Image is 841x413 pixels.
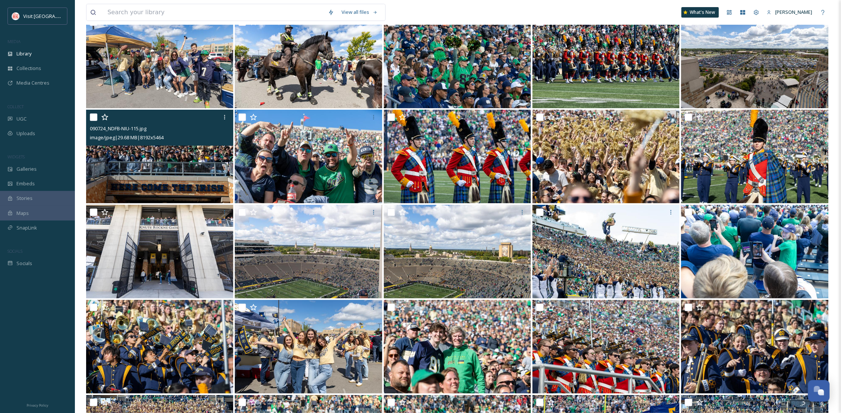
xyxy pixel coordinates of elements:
[23,12,81,19] span: Visit [GEOGRAPHIC_DATA]
[532,300,680,394] img: 090724_NDFB-NIU-106.jpg
[681,15,828,108] img: 090724_NDFB-NIU-089.jpg
[16,50,31,57] span: Library
[90,125,146,132] span: 090724_NDFB-NIU-115.jpg
[532,205,680,298] img: 090724_NDFB-NIU-120.jpg
[384,205,531,298] img: 090724_NDFB-NIU-091.jpg
[16,79,49,86] span: Media Centres
[681,205,828,298] img: 090724_NDFB-NIU-094.jpg
[775,9,813,15] span: [PERSON_NAME]
[16,260,32,267] span: Socials
[16,165,37,173] span: Galleries
[86,300,233,394] img: 090724_NDFB-NIU-114.jpg
[384,15,531,108] img: 090724_NDFB-NIU-119.jpg
[86,205,233,298] img: 090724_NDFB-NIU-087.jpg
[7,154,25,160] span: WIDGETS
[681,110,828,203] img: 090724_NDFB-NIU-110.jpg
[16,210,29,217] span: Maps
[7,39,21,44] span: MEDIA
[384,110,531,203] img: 090724_NDFB-NIU-109.jpg
[16,224,37,231] span: SnapLink
[532,15,680,108] img: 090724_NDFB-NIU-108.jpg
[235,110,382,203] img: 090724_NDFB-NIU-116.jpg
[16,115,27,122] span: UGC
[235,300,382,394] img: 090724_NDFB-NIU-077.jpg
[16,65,41,72] span: Collections
[808,380,830,402] button: Open Chat
[384,300,531,394] img: 090724_NDFB-NIU-118.jpg
[90,134,164,141] span: image/jpeg | 29.68 MB | 8192 x 5464
[16,180,35,187] span: Embeds
[16,195,33,202] span: Stories
[235,205,382,298] img: 090724_NDFB-NIU-090.jpg
[16,130,35,137] span: Uploads
[338,5,382,19] a: View all files
[235,15,382,108] img: 090724_NDFB-NIU-081.jpg
[104,4,324,21] input: Search your library
[681,300,828,394] img: 090724_NDFB-NIU-113.jpg
[27,403,48,408] span: Privacy Policy
[681,7,719,18] a: What's New
[532,110,680,203] img: 090724_NDFB-NIU-105.jpg
[7,104,24,109] span: COLLECT
[27,400,48,409] a: Privacy Policy
[12,12,19,20] img: vsbm-stackedMISH_CMYKlogo2017.jpg
[86,110,233,203] img: 090724_NDFB-NIU-115.jpg
[763,5,816,19] a: [PERSON_NAME]
[86,15,233,108] img: 090724_NDFB-NIU-078.jpg
[7,248,22,254] span: SOCIALS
